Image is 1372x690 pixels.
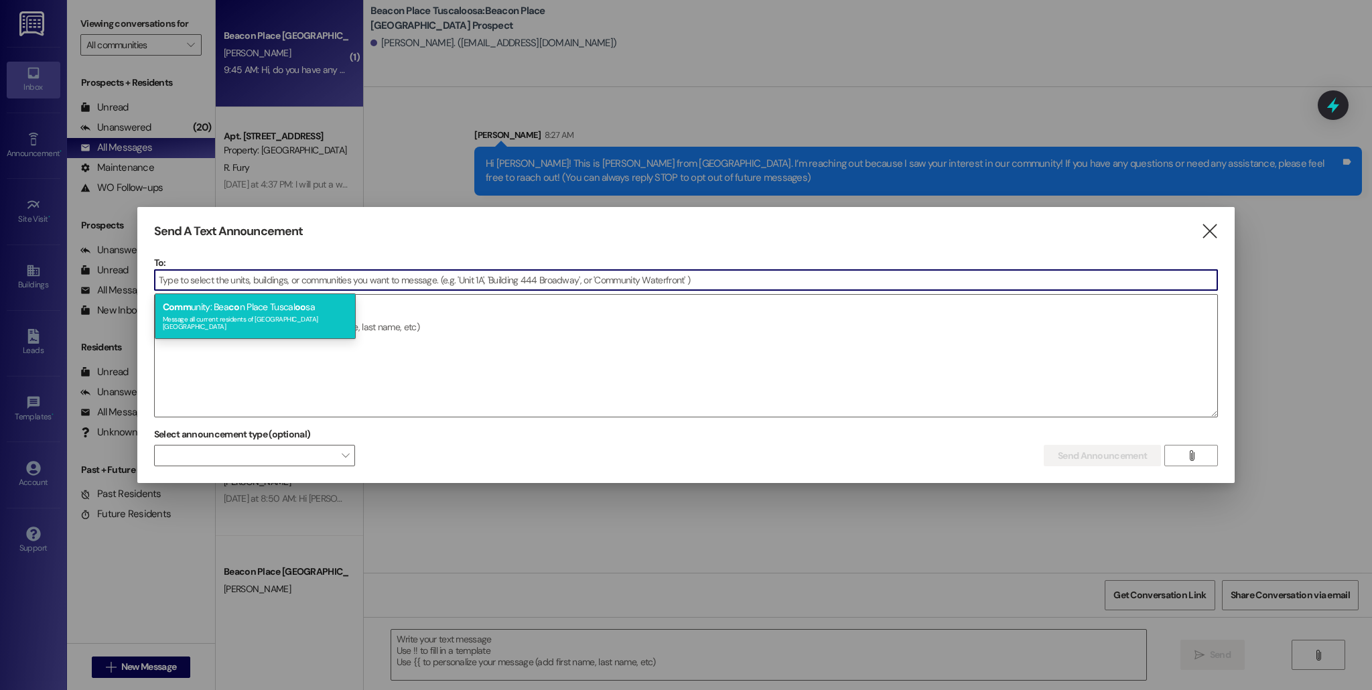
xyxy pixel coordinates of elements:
[155,293,356,339] div: unity: Bea n Place Tuscal sa
[1044,445,1161,466] button: Send Announcement
[154,224,303,239] h3: Send A Text Announcement
[1058,449,1147,463] span: Send Announcement
[1200,224,1219,238] i: 
[228,301,240,313] span: co
[163,301,191,313] span: Comm
[1186,450,1196,461] i: 
[154,256,1218,269] p: To:
[155,270,1217,290] input: Type to select the units, buildings, or communities you want to message. (e.g. 'Unit 1A', 'Buildi...
[154,424,311,445] label: Select announcement type (optional)
[295,301,306,313] span: oo
[163,312,348,331] div: Message all current residents of [GEOGRAPHIC_DATA] [GEOGRAPHIC_DATA]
